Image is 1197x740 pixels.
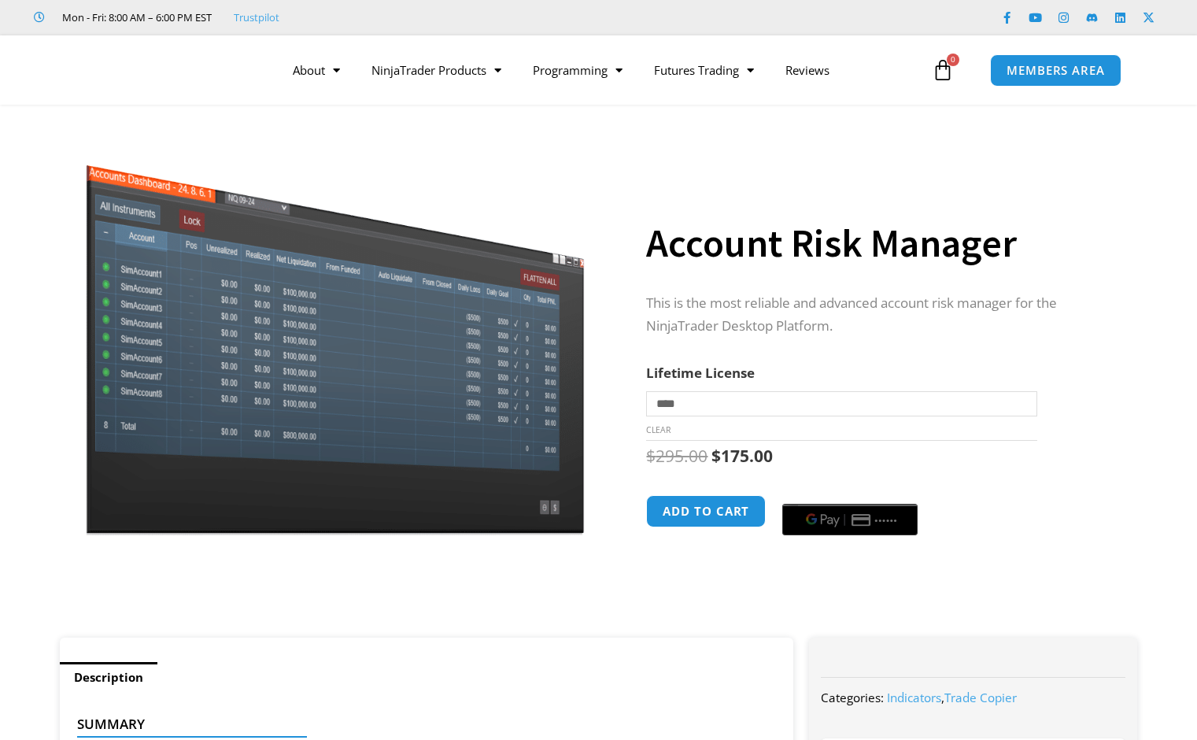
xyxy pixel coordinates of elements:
[947,54,959,66] span: 0
[58,42,227,98] img: LogoAI | Affordable Indicators – NinjaTrader
[58,8,212,27] span: Mon - Fri: 8:00 AM – 6:00 PM EST
[646,292,1106,338] p: This is the most reliable and advanced account risk manager for the NinjaTrader Desktop Platform.
[990,54,1121,87] a: MEMBERS AREA
[277,52,928,88] nav: Menu
[646,495,766,527] button: Add to cart
[82,132,588,535] img: Screenshot 2024-08-26 15462845454
[711,445,721,467] span: $
[646,445,656,467] span: $
[779,493,921,494] iframe: Secure payment input frame
[887,690,1017,705] span: ,
[517,52,638,88] a: Programming
[646,424,671,435] a: Clear options
[234,8,279,27] a: Trustpilot
[887,690,941,705] a: Indicators
[277,52,356,88] a: About
[944,690,1017,705] a: Trade Copier
[77,716,764,732] h4: Summary
[821,690,884,705] span: Categories:
[60,662,157,693] a: Description
[876,515,900,526] text: ••••••
[782,504,918,535] button: Buy with GPay
[638,52,770,88] a: Futures Trading
[356,52,517,88] a: NinjaTrader Products
[1007,65,1105,76] span: MEMBERS AREA
[646,445,707,467] bdi: 295.00
[908,47,977,93] a: 0
[711,445,773,467] bdi: 175.00
[646,364,755,382] label: Lifetime License
[770,52,845,88] a: Reviews
[646,216,1106,271] h1: Account Risk Manager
